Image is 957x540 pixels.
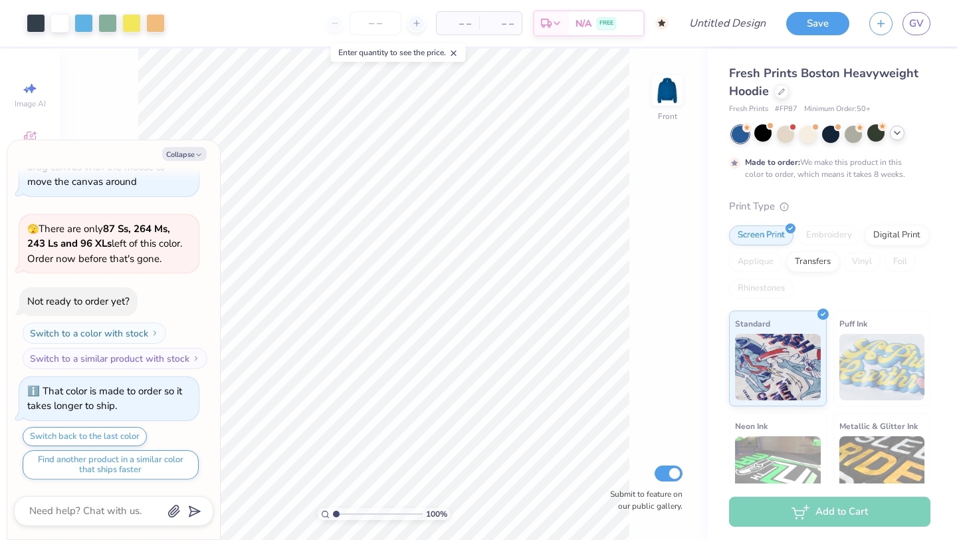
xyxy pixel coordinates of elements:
img: Standard [735,334,821,400]
span: Standard [735,317,770,331]
span: Minimum Order: 50 + [804,104,871,115]
div: Front [658,110,677,122]
span: FREE [599,19,613,28]
button: Switch to a color with stock [23,323,166,344]
strong: Made to order: [745,157,800,168]
div: Not ready to order yet? [27,295,130,308]
span: Image AI [15,98,46,109]
span: 100 % [426,508,447,520]
span: – – [487,17,514,31]
img: Puff Ink [839,334,925,400]
input: – – [350,11,401,35]
input: Untitled Design [679,10,776,37]
div: Print Type [729,199,930,214]
div: Embroidery [797,225,861,245]
span: # FP87 [775,104,797,115]
div: Transfers [786,252,839,272]
span: Puff Ink [839,317,867,331]
a: GV [903,12,930,35]
span: Fresh Prints Boston Heavyweight Hoodie [729,65,918,99]
span: Neon Ink [735,419,768,433]
span: 🫣 [27,223,39,235]
span: Metallic & Glitter Ink [839,419,918,433]
span: There are only left of this color. Order now before that's gone. [27,222,182,265]
div: Rhinestones [729,279,794,299]
div: Applique [729,252,782,272]
img: Switch to a color with stock [151,329,159,337]
div: That color is made to order so it takes longer to ship. [27,384,182,413]
span: N/A [576,17,591,31]
span: Fresh Prints [729,104,768,115]
button: Find another product in a similar color that ships faster [23,450,199,479]
div: We make this product in this color to order, which means it takes 8 weeks. [745,156,908,180]
img: Neon Ink [735,436,821,503]
button: Switch back to the last color [23,427,147,446]
button: Save [786,12,849,35]
label: Submit to feature on our public gallery. [603,488,683,512]
img: Metallic & Glitter Ink [839,436,925,503]
div: Foil [885,252,916,272]
span: – – [445,17,471,31]
span: GV [909,16,924,31]
button: Switch to a similar product with stock [23,348,207,369]
div: Vinyl [843,252,881,272]
div: Digital Print [865,225,929,245]
img: Front [654,77,681,104]
button: Collapse [162,147,207,161]
div: Screen Print [729,225,794,245]
img: Switch to a similar product with stock [192,354,200,362]
div: Enter quantity to see the price. [331,43,466,62]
